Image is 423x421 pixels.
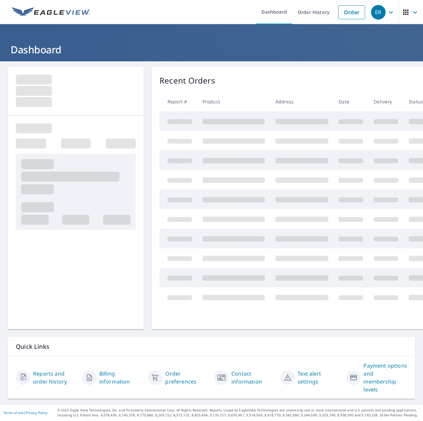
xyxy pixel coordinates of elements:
[33,370,77,386] a: Reports and order history
[165,370,209,386] a: Order preferences
[231,370,275,386] a: Contact information
[333,92,368,111] th: Date
[298,370,341,386] a: Text alert settings
[16,342,407,351] p: Quick Links
[8,43,415,56] h1: Dashboard
[57,408,420,418] p: © 2025 Eagle View Technologies, Inc. and Pictometry International Corp. All Rights Reserved. Repo...
[368,92,403,111] th: Delivery
[12,7,90,17] img: EV Logo
[363,362,407,393] a: Payment options and membership levels
[338,5,365,19] a: Order
[197,92,270,111] th: Product
[160,75,215,87] p: Recent Orders
[160,92,197,111] th: Report #
[3,411,47,415] p: |
[371,5,386,20] div: ER
[99,370,143,386] a: Billing information
[26,410,47,415] a: Privacy Policy
[3,410,24,415] a: Terms of Use
[270,92,334,111] th: Address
